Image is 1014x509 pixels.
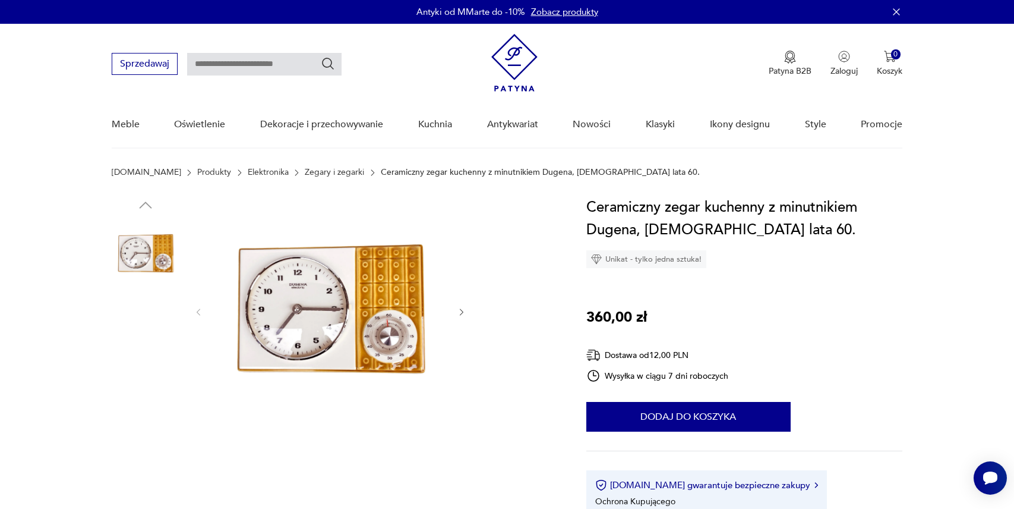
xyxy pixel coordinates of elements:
a: [DOMAIN_NAME] [112,168,181,177]
a: Meble [112,102,140,147]
p: Koszyk [877,65,902,77]
img: Ikona certyfikatu [595,479,607,491]
div: Dostawa od 12,00 PLN [586,348,729,363]
a: Ikona medaluPatyna B2B [769,51,811,77]
button: Sprzedawaj [112,53,178,75]
img: Ikona strzałki w prawo [814,482,818,488]
img: Zdjęcie produktu Ceramiczny zegar kuchenny z minutnikiem Dugena, Niemcy lata 60. [216,196,445,426]
img: Ikona medalu [784,51,796,64]
img: Ikona diamentu [591,254,602,265]
button: Zaloguj [830,51,858,77]
img: Ikona dostawy [586,348,601,363]
p: Ceramiczny zegar kuchenny z minutnikiem Dugena, [DEMOGRAPHIC_DATA] lata 60. [381,168,700,177]
a: Style [805,102,826,147]
a: Klasyki [646,102,675,147]
a: Dekoracje i przechowywanie [260,102,383,147]
a: Ikony designu [710,102,770,147]
iframe: Smartsupp widget button [974,461,1007,495]
img: Ikonka użytkownika [838,51,850,62]
a: Sprzedawaj [112,61,178,69]
img: Zdjęcie produktu Ceramiczny zegar kuchenny z minutnikiem Dugena, Niemcy lata 60. [112,296,179,364]
p: Patyna B2B [769,65,811,77]
img: Ikona koszyka [884,51,896,62]
a: Promocje [861,102,902,147]
a: Elektronika [248,168,289,177]
img: Zdjęcie produktu Ceramiczny zegar kuchenny z minutnikiem Dugena, Niemcy lata 60. [112,220,179,288]
a: Zobacz produkty [531,6,598,18]
a: Produkty [197,168,231,177]
button: Szukaj [321,56,335,71]
button: Dodaj do koszyka [586,402,791,432]
li: Ochrona Kupującego [595,496,675,507]
a: Antykwariat [487,102,538,147]
a: Kuchnia [418,102,452,147]
h1: Ceramiczny zegar kuchenny z minutnikiem Dugena, [DEMOGRAPHIC_DATA] lata 60. [586,196,903,241]
a: Nowości [573,102,611,147]
img: Patyna - sklep z meblami i dekoracjami vintage [491,34,538,92]
img: Zdjęcie produktu Ceramiczny zegar kuchenny z minutnikiem Dugena, Niemcy lata 60. [112,372,179,439]
a: Zegary i zegarki [305,168,364,177]
button: Patyna B2B [769,51,811,77]
p: 360,00 zł [586,306,647,329]
div: 0 [891,49,901,59]
a: Oświetlenie [174,102,225,147]
button: [DOMAIN_NAME] gwarantuje bezpieczne zakupy [595,479,818,491]
p: Antyki od MMarte do -10% [416,6,525,18]
div: Wysyłka w ciągu 7 dni roboczych [586,369,729,383]
button: 0Koszyk [877,51,902,77]
p: Zaloguj [830,65,858,77]
div: Unikat - tylko jedna sztuka! [586,250,706,268]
